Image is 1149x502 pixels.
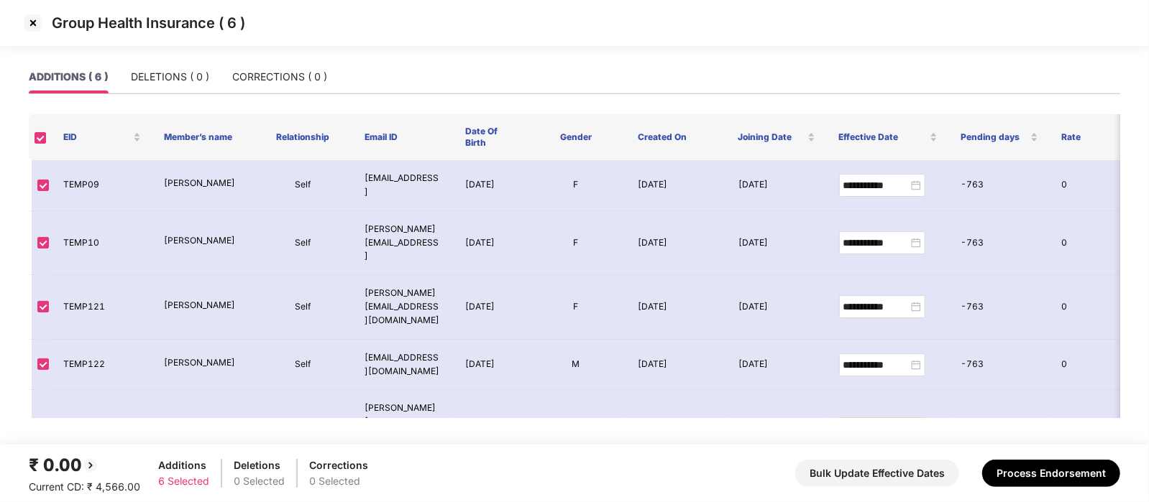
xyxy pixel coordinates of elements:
p: [PERSON_NAME] [164,177,242,190]
th: Member’s name [152,114,253,160]
div: Deletions [234,457,285,473]
td: Self [253,390,354,468]
td: Self [253,340,354,391]
td: -763 [950,340,1050,391]
th: Pending days [949,114,1050,160]
th: Relationship [253,114,354,160]
td: F [526,160,626,211]
th: EID [52,114,152,160]
td: TEMP09 [52,160,152,211]
td: [DATE] [727,390,828,468]
div: Additions [158,457,209,473]
img: svg+xml;base64,PHN2ZyBpZD0iQ3Jvc3MtMzJ4MzIiIHhtbG5zPSJodHRwOi8vd3d3LnczLm9yZy8yMDAwL3N2ZyIgd2lkdG... [22,11,45,34]
td: [DATE] [454,160,526,211]
td: [DATE] [727,160,828,211]
div: 6 Selected [158,473,209,489]
td: [EMAIL_ADDRESS][DOMAIN_NAME] [353,340,454,391]
td: -763 [950,390,1050,468]
span: Current CD: ₹ 4,566.00 [29,480,140,493]
th: Created On [626,114,727,160]
td: TEMP10 [52,211,152,276]
td: [PERSON_NAME][EMAIL_ADDRESS] [353,211,454,276]
span: EID [63,131,130,143]
div: DELETIONS ( 0 ) [131,69,209,85]
div: ₹ 0.00 [29,452,140,479]
td: -763 [950,160,1050,211]
td: [DATE] [454,211,526,276]
td: F [526,390,626,468]
td: [DATE] [626,211,727,276]
td: [DATE] [727,211,828,276]
div: ADDITIONS ( 6 ) [29,69,108,85]
th: Gender [526,114,626,160]
td: [DATE] [626,390,727,468]
td: [DATE] [454,275,526,340]
p: [PERSON_NAME] [164,356,242,370]
td: F [526,275,626,340]
td: [DATE] [454,340,526,391]
div: Corrections [309,457,368,473]
button: Process Endorsement [982,460,1120,487]
td: F [526,211,626,276]
td: TEMP121 [52,275,152,340]
td: [DATE] [454,390,526,468]
button: Bulk Update Effective Dates [795,460,959,487]
td: Self [253,160,354,211]
th: Joining Date [727,114,828,160]
p: Group Health Insurance ( 6 ) [52,14,245,32]
td: -763 [950,211,1050,276]
th: Email ID [353,114,454,160]
td: [DATE] [626,160,727,211]
td: [DATE] [727,340,828,391]
th: Effective Date [827,114,949,160]
p: [PERSON_NAME] [164,299,242,312]
td: [DATE] [626,340,727,391]
td: [DATE] [626,275,727,340]
span: Joining Date [738,131,805,143]
td: TEMP123 [52,390,152,468]
td: [EMAIL_ADDRESS] [353,160,454,211]
th: Date Of Birth [454,114,526,160]
td: [PERSON_NAME][EMAIL_ADDRESS][DOMAIN_NAME] [353,275,454,340]
td: Self [253,275,354,340]
td: [PERSON_NAME][EMAIL_ADDRESS][PERSON_NAME][DOMAIN_NAME] [353,390,454,468]
p: [PERSON_NAME] [164,234,242,248]
td: Self [253,211,354,276]
td: -763 [950,275,1050,340]
div: 0 Selected [309,473,368,489]
td: M [526,340,626,391]
span: Pending days [961,131,1027,143]
div: 0 Selected [234,473,285,489]
td: [DATE] [727,275,828,340]
span: Effective Date [838,131,927,143]
div: CORRECTIONS ( 0 ) [232,69,327,85]
td: TEMP122 [52,340,152,391]
img: svg+xml;base64,PHN2ZyBpZD0iQmFjay0yMHgyMCIgeG1sbnM9Imh0dHA6Ly93d3cudzMub3JnLzIwMDAvc3ZnIiB3aWR0aD... [82,457,99,474]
